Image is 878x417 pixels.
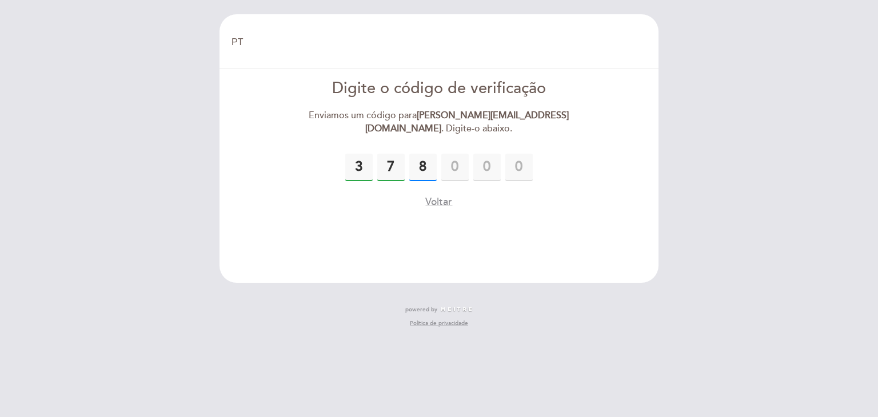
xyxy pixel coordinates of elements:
input: 0 [409,154,437,181]
input: 0 [377,154,405,181]
img: MEITRE [440,307,473,312]
input: 0 [505,154,533,181]
strong: [PERSON_NAME][EMAIL_ADDRESS][DOMAIN_NAME] [365,110,569,134]
span: powered by [405,306,437,314]
input: 0 [441,154,469,181]
div: Enviamos um código para . Digite-o abaixo. [308,109,570,135]
input: 0 [473,154,501,181]
a: powered by [405,306,473,314]
button: Voltar [425,195,452,209]
div: Digite o código de verificação [308,78,570,100]
input: 0 [345,154,373,181]
a: Política de privacidade [410,319,468,327]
